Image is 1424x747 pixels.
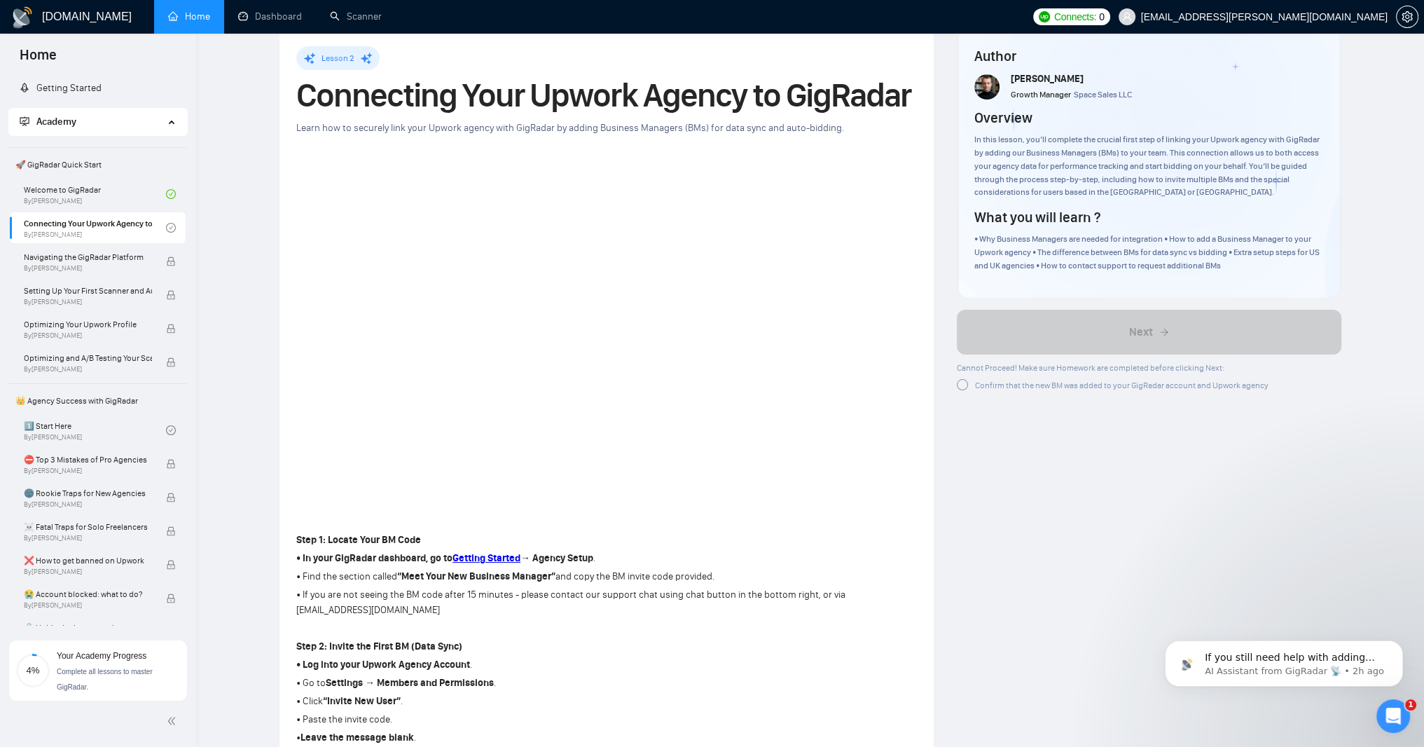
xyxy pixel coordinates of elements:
[20,82,102,94] a: rocketGetting Started
[296,122,844,134] span: Learn how to securely link your Upwork agency with GigRadar by adding Business Managers (BMs) for...
[238,11,302,22] a: dashboardDashboard
[166,526,176,536] span: lock
[166,324,176,334] span: lock
[24,534,152,542] span: By [PERSON_NAME]
[24,365,152,373] span: By [PERSON_NAME]
[24,179,166,210] a: Welcome to GigRadarBy[PERSON_NAME]
[296,640,462,652] strong: Step 2: Invite the First BM (Data Sync)
[20,116,76,128] span: Academy
[166,425,176,435] span: check-circle
[36,116,76,128] span: Academy
[296,551,917,566] p: .
[24,453,152,467] span: ⛔ Top 3 Mistakes of Pro Agencies
[1396,6,1418,28] button: setting
[166,223,176,233] span: check-circle
[296,587,917,618] p: • If you are not seeing the BM code after 15 minutes - please contact our support chat using chat...
[1074,90,1132,100] span: Space Sales LLC
[1011,90,1071,100] span: Growth Manager
[1376,699,1410,733] iframe: Intercom live chat
[24,331,152,340] span: By [PERSON_NAME]
[296,534,421,546] strong: Step 1: Locate Your BM Code
[24,621,152,635] span: 🔓 Unblocked cases: review
[166,493,176,502] span: lock
[296,657,917,673] p: .
[57,651,146,661] span: Your Academy Progress
[24,317,152,331] span: Optimizing Your Upwork Profile
[330,11,382,22] a: searchScanner
[322,53,354,63] span: Lesson 2
[57,668,153,691] span: Complete all lessons to master GigRadar.
[974,74,1000,100] img: vlad-t.jpg
[974,133,1324,199] div: In this lesson, you’ll complete the crucial first step of linking your Upwork agency with GigRada...
[24,486,152,500] span: 🌚 Rookie Traps for New Agencies
[24,554,152,568] span: ❌ How to get banned on Upwork
[520,552,593,564] strong: → Agency Setup
[166,256,176,266] span: lock
[168,11,210,22] a: homeHome
[16,666,50,675] span: 4%
[300,732,414,743] strong: Leave the message blank
[957,363,1224,373] span: Cannot Proceed! Make sure Homework are completed before clicking Next:
[24,601,152,610] span: By [PERSON_NAME]
[20,116,29,126] span: fund-projection-screen
[1122,12,1132,22] span: user
[323,695,401,707] strong: “Invite New User”
[166,189,176,199] span: check-circle
[1397,11,1418,22] span: setting
[1396,11,1418,22] a: setting
[974,233,1324,273] div: • Why Business Managers are needed for integration • How to add a Business Manager to your Upwork...
[24,212,166,243] a: Connecting Your Upwork Agency to GigRadarBy[PERSON_NAME]
[166,560,176,570] span: lock
[974,108,1032,128] h4: Overview
[1129,324,1153,341] span: Next
[974,207,1100,227] h4: What you will learn ?
[974,46,1324,66] h4: Author
[296,552,452,564] strong: • In your GigRadar dashboard, go to
[1099,9,1105,25] span: 0
[1039,11,1050,22] img: upwork-logo.png
[10,151,186,179] span: 🚀 GigRadar Quick Start
[10,387,186,415] span: 👑 Agency Success with GigRadar
[24,264,152,273] span: By [PERSON_NAME]
[1011,73,1084,85] span: [PERSON_NAME]
[296,569,917,584] p: • Find the section called and copy the BM invite code provided.
[24,568,152,576] span: By [PERSON_NAME]
[296,730,917,746] p: • .
[24,467,152,475] span: By [PERSON_NAME]
[957,310,1341,355] button: Next
[11,6,34,29] img: logo
[1144,611,1424,709] iframe: Intercom notifications message
[24,415,166,446] a: 1️⃣ Start HereBy[PERSON_NAME]
[24,284,152,298] span: Setting Up Your First Scanner and Auto-Bidder
[296,676,917,691] p: • Go to .
[24,298,152,306] span: By [PERSON_NAME]
[296,712,917,727] p: • Paste the invite code.
[166,594,176,603] span: lock
[24,250,152,264] span: Navigating the GigRadar Platform
[397,570,555,582] strong: “Meet Your New Business Manager”
[24,351,152,365] span: Optimizing and A/B Testing Your Scanner for Better Results
[975,381,1269,390] span: Confirm that the new BM was added to your GigRadar account and Upwork agency
[1405,699,1416,711] span: 1
[24,587,152,601] span: 😭 Account blocked: what to do?
[296,80,917,111] h1: Connecting Your Upwork Agency to GigRadar
[166,459,176,469] span: lock
[8,45,68,74] span: Home
[1054,9,1096,25] span: Connects:
[326,677,494,689] strong: Settings → Members and Permissions
[166,357,176,367] span: lock
[8,74,187,102] li: Getting Started
[296,694,917,709] p: • Click .
[24,520,152,534] span: ☠️ Fatal Traps for Solo Freelancers
[167,714,181,728] span: double-left
[452,552,520,564] a: Getting Started
[296,659,470,671] strong: • Log into your Upwork Agency Account
[24,500,152,509] span: By [PERSON_NAME]
[166,290,176,300] span: lock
